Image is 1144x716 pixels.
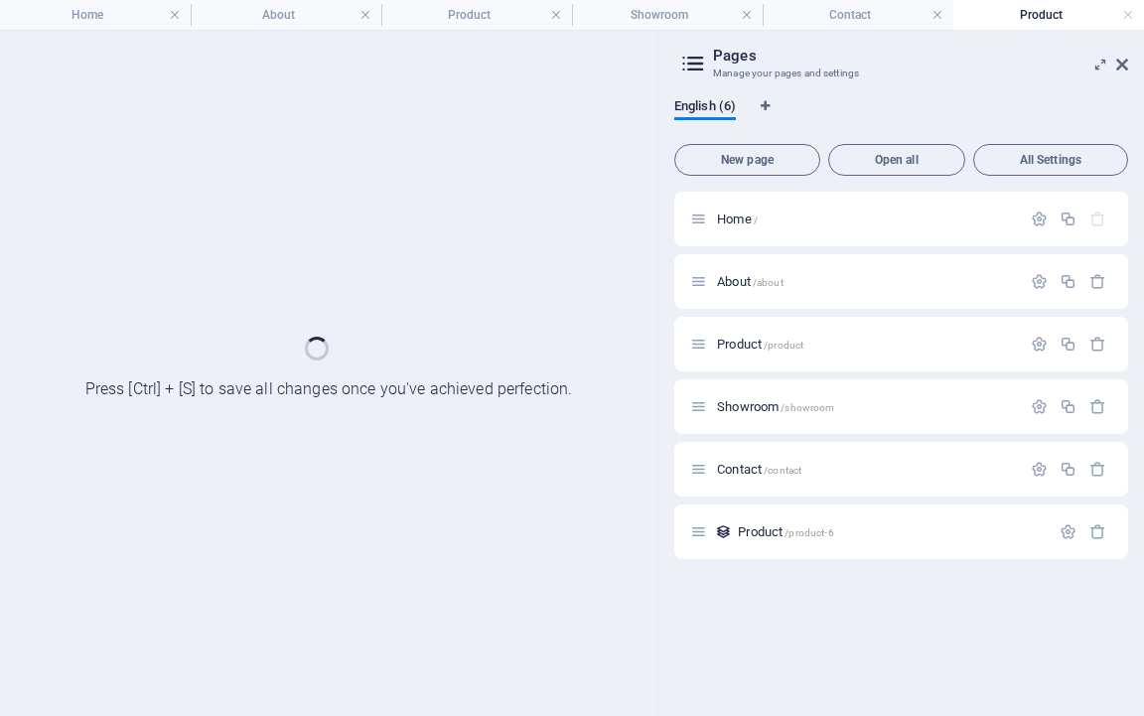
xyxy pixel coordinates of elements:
[953,4,1144,26] h4: Product
[1060,461,1076,478] div: Duplicate
[1031,398,1048,415] div: Settings
[1089,523,1106,540] div: Remove
[732,525,1050,538] div: Product/product-6
[763,4,953,26] h4: Contact
[674,144,820,176] button: New page
[1060,523,1076,540] div: Settings
[715,523,732,540] div: This layout is used as a template for all items (e.g. a blog post) of this collection. The conten...
[711,463,1021,476] div: Contact/contact
[717,399,834,414] span: Click to open page
[1089,273,1106,290] div: Remove
[711,213,1021,225] div: Home/
[713,47,1128,65] h2: Pages
[1060,336,1076,353] div: Duplicate
[1060,273,1076,290] div: Duplicate
[717,462,801,477] span: Click to open page
[683,154,811,166] span: New page
[191,4,381,26] h4: About
[717,212,758,226] span: Click to open page
[711,275,1021,288] div: About/about
[717,274,784,289] span: Click to open page
[754,215,758,225] span: /
[837,154,956,166] span: Open all
[1031,273,1048,290] div: Settings
[1089,336,1106,353] div: Remove
[1089,461,1106,478] div: Remove
[717,337,803,352] span: Click to open page
[381,4,572,26] h4: Product
[711,400,1021,413] div: Showroom/showroom
[828,144,965,176] button: Open all
[711,338,1021,351] div: Product/product
[1031,211,1048,227] div: Settings
[674,98,1128,136] div: Language Tabs
[572,4,763,26] h4: Showroom
[1089,211,1106,227] div: The startpage cannot be deleted
[1060,398,1076,415] div: Duplicate
[982,154,1119,166] span: All Settings
[764,465,801,476] span: /contact
[753,277,784,288] span: /about
[674,94,736,122] span: English (6)
[764,340,803,351] span: /product
[785,527,833,538] span: /product-6
[1089,398,1106,415] div: Remove
[1060,211,1076,227] div: Duplicate
[713,65,1088,82] h3: Manage your pages and settings
[781,402,834,413] span: /showroom
[1031,336,1048,353] div: Settings
[1031,461,1048,478] div: Settings
[738,524,833,539] span: Click to open page
[973,144,1128,176] button: All Settings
